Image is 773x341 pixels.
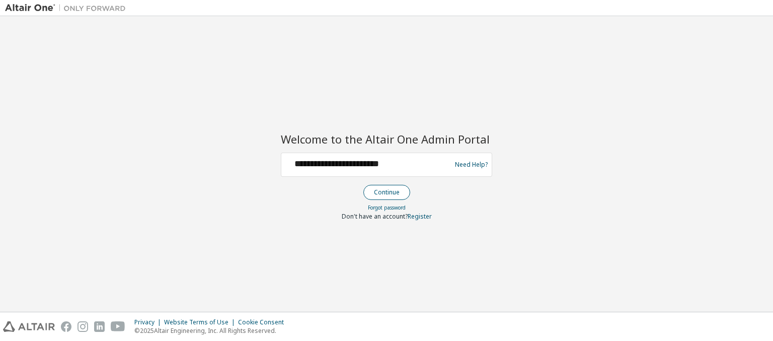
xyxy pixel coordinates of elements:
[94,321,105,332] img: linkedin.svg
[5,3,131,13] img: Altair One
[342,212,408,221] span: Don't have an account?
[134,326,290,335] p: © 2025 Altair Engineering, Inc. All Rights Reserved.
[164,318,238,326] div: Website Terms of Use
[281,132,492,146] h2: Welcome to the Altair One Admin Portal
[455,164,488,165] a: Need Help?
[3,321,55,332] img: altair_logo.svg
[408,212,432,221] a: Register
[368,204,406,211] a: Forgot password
[238,318,290,326] div: Cookie Consent
[111,321,125,332] img: youtube.svg
[134,318,164,326] div: Privacy
[61,321,71,332] img: facebook.svg
[363,185,410,200] button: Continue
[78,321,88,332] img: instagram.svg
